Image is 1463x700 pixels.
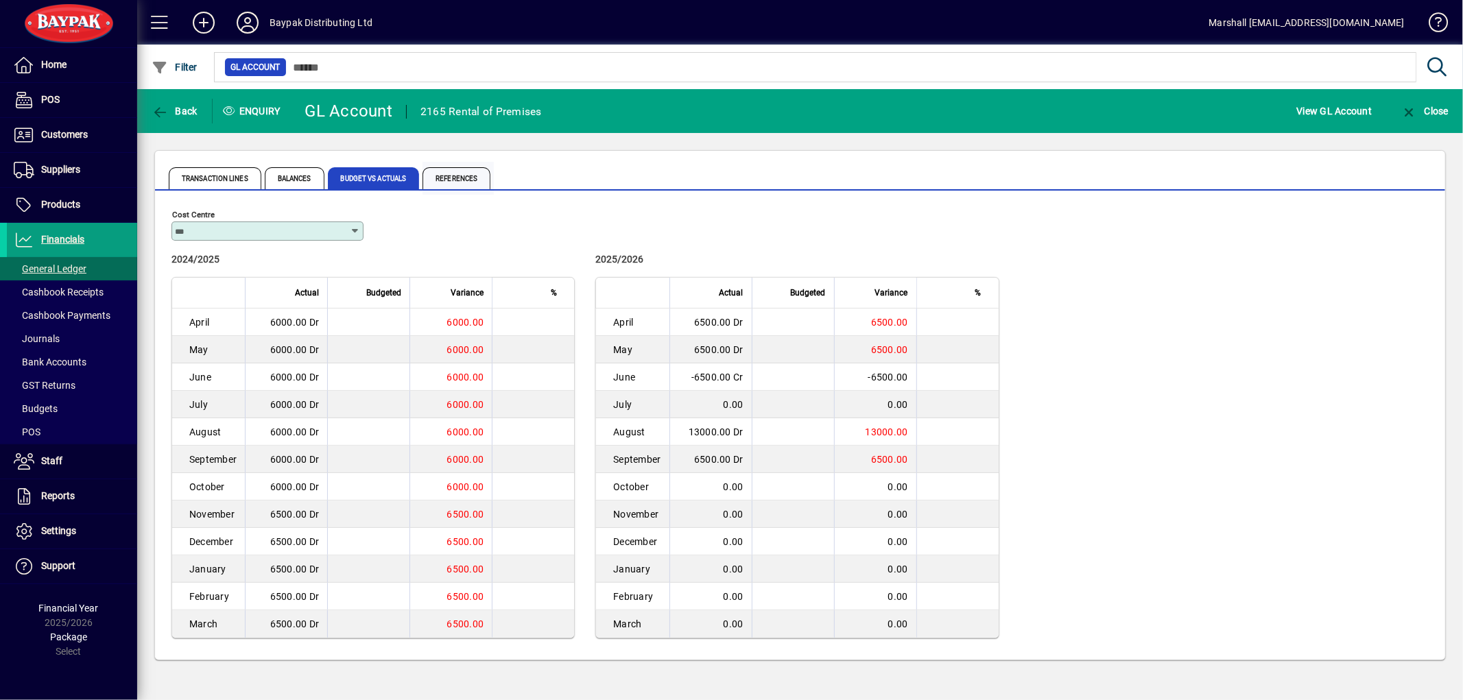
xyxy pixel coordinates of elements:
span: Variance [875,285,908,300]
div: November [189,507,237,521]
button: Close [1397,99,1452,123]
td: -6500.00 Cr [669,363,752,391]
span: Financial Year [39,603,99,614]
span: Filter [152,62,198,73]
div: July [613,398,661,411]
button: Back [148,99,201,123]
a: Knowledge Base [1418,3,1446,47]
span: 6500.00 [447,564,484,575]
span: References [423,167,490,189]
td: 6500.00 Dr [669,446,752,473]
span: Financials [41,234,84,245]
div: August [189,425,237,439]
span: 0.00 [888,481,908,492]
span: 6500.00 [871,454,908,465]
td: 6500.00 Dr [245,610,327,638]
span: Actual [295,285,319,300]
div: March [189,617,237,631]
a: POS [7,83,137,117]
span: 6000.00 [447,344,484,355]
a: Suppliers [7,153,137,187]
div: October [613,480,661,494]
span: Journals [14,333,60,344]
span: 13000.00 [866,426,908,437]
span: GST Returns [14,380,75,391]
div: May [613,343,661,357]
span: 6000.00 [447,372,484,383]
span: 6500.00 [447,509,484,520]
div: Baypak Distributing Ltd [270,12,372,34]
div: Marshall [EMAIL_ADDRESS][DOMAIN_NAME] [1209,12,1405,34]
span: Bank Accounts [14,357,86,367]
td: 6000.00 Dr [245,336,327,363]
div: February [189,590,237,603]
span: 6500.00 [447,618,484,629]
span: Budgeted [366,285,401,300]
td: 0.00 [669,500,752,528]
a: Budgets [7,397,137,420]
a: General Ledger [7,257,137,280]
button: View GL Account [1294,99,1376,123]
span: Variance [451,285,484,300]
a: Reports [7,479,137,514]
div: September [189,452,237,466]
div: November [613,507,661,521]
span: Budgets [14,403,58,414]
a: Support [7,549,137,583]
td: 6000.00 Dr [245,309,327,336]
td: 0.00 [669,528,752,555]
span: Support [41,560,75,571]
span: Settings [41,525,76,536]
div: December [613,535,661,548]
a: Settings [7,514,137,548]
td: 0.00 [669,473,752,500]
div: Enquiry [213,100,295,122]
div: October [189,480,237,494]
span: 6500.00 [871,344,908,355]
span: GL Account [230,60,281,74]
div: December [189,535,237,548]
span: POS [14,426,40,437]
span: 0.00 [888,618,908,629]
app-page-header-button: Back [137,99,213,123]
div: June [189,370,237,384]
a: Bank Accounts [7,350,137,374]
span: View GL Account [1297,100,1372,122]
span: 0.00 [888,591,908,602]
a: GST Returns [7,374,137,397]
span: Reports [41,490,75,501]
span: 0.00 [888,399,908,410]
span: 2024/2025 [171,254,219,265]
div: June [613,370,661,384]
span: 6500.00 [447,536,484,547]
td: 6500.00 Dr [669,336,752,363]
span: 6000.00 [447,317,484,328]
span: Back [152,106,198,117]
div: April [189,315,237,329]
span: 6000.00 [447,426,484,437]
span: General Ledger [14,263,86,274]
a: Cashbook Payments [7,304,137,327]
span: 6000.00 [447,454,484,465]
div: May [189,343,237,357]
td: 6500.00 Dr [245,555,327,583]
div: March [613,617,661,631]
span: Budget vs Actuals [328,167,420,189]
td: 0.00 [669,555,752,583]
a: POS [7,420,137,444]
div: January [189,562,237,576]
span: POS [41,94,60,105]
span: 6000.00 [447,399,484,410]
span: 0.00 [888,509,908,520]
td: 13000.00 Dr [669,418,752,446]
span: Close [1401,106,1449,117]
td: 0.00 [669,610,752,638]
td: 6000.00 Dr [245,391,327,418]
span: 6000.00 [447,481,484,492]
app-page-header-button: Close enquiry [1386,99,1463,123]
span: Products [41,199,80,210]
span: Home [41,59,67,70]
div: July [189,398,237,411]
td: 6000.00 Dr [245,473,327,500]
span: 2025/2026 [595,254,643,265]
